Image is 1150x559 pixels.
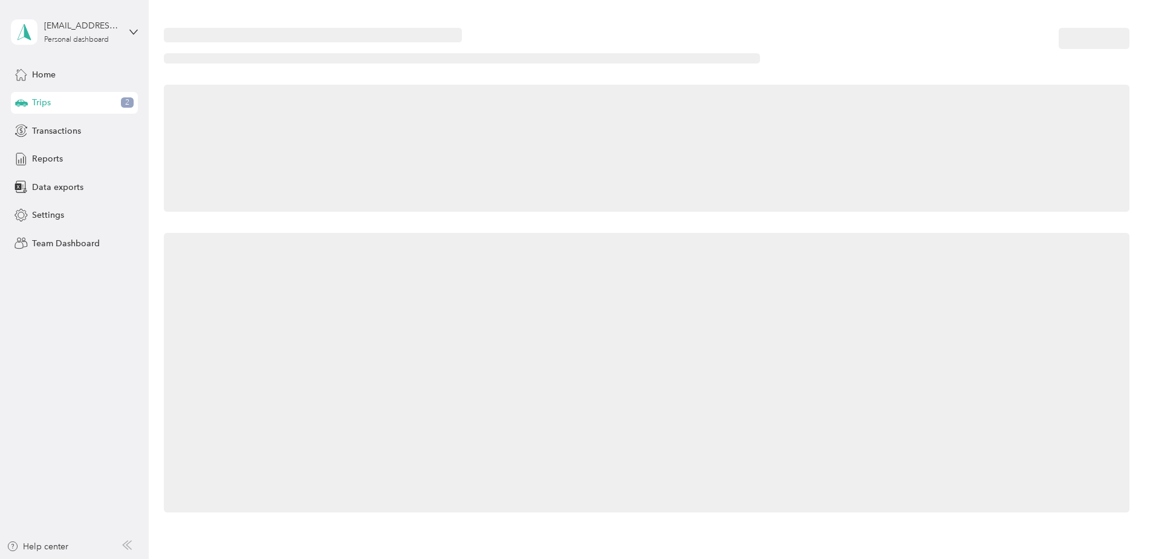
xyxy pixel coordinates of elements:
[32,96,51,109] span: Trips
[7,540,68,553] button: Help center
[32,209,64,221] span: Settings
[32,181,83,194] span: Data exports
[32,125,81,137] span: Transactions
[1082,491,1150,559] iframe: Everlance-gr Chat Button Frame
[32,152,63,165] span: Reports
[32,68,56,81] span: Home
[121,97,134,108] span: 2
[44,36,109,44] div: Personal dashboard
[44,19,120,32] div: [EMAIL_ADDRESS][DOMAIN_NAME]
[32,237,100,250] span: Team Dashboard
